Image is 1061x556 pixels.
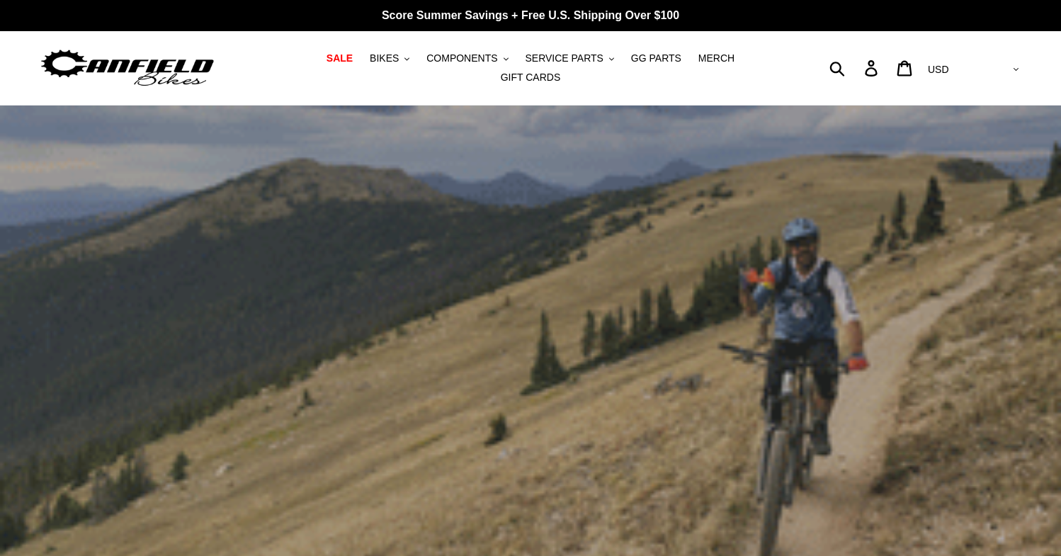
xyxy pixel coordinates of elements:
span: MERCH [698,52,734,64]
span: SERVICE PARTS [525,52,603,64]
span: SALE [327,52,353,64]
a: GIFT CARDS [494,68,568,87]
button: SERVICE PARTS [518,49,620,68]
img: Canfield Bikes [39,46,216,91]
a: SALE [319,49,360,68]
span: COMPONENTS [426,52,497,64]
button: COMPONENTS [419,49,515,68]
span: GIFT CARDS [501,72,561,84]
a: GG PARTS [624,49,688,68]
span: GG PARTS [631,52,681,64]
a: MERCH [691,49,742,68]
span: BIKES [370,52,399,64]
input: Search [837,52,873,84]
button: BIKES [363,49,416,68]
